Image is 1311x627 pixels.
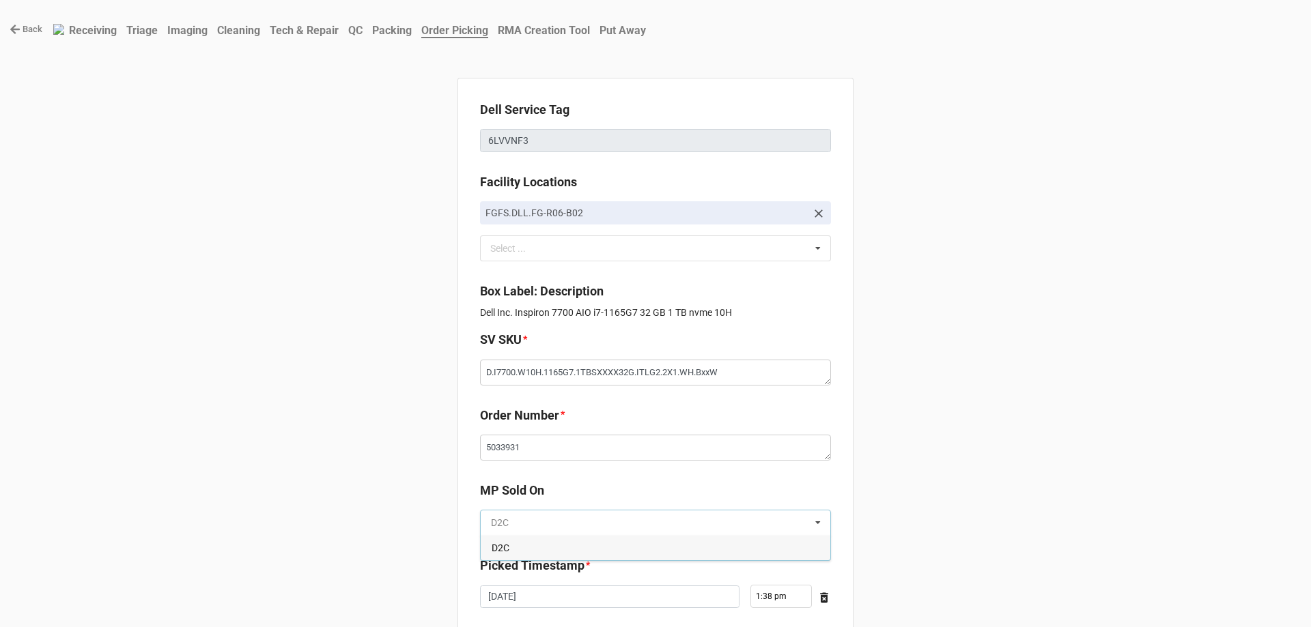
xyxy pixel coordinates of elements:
[480,556,584,575] label: Picked Timestamp
[217,24,260,37] b: Cleaning
[126,24,158,37] b: Triage
[69,24,117,37] b: Receiving
[485,206,806,220] p: FGFS.DLL.FG-R06-B02
[487,240,546,256] div: Select ...
[212,17,265,44] a: Cleaning
[595,17,651,44] a: Put Away
[480,306,831,319] p: Dell Inc. Inspiron 7700 AIO i7-1165G7 32 GB 1 TB nvme 10H
[492,542,509,553] span: D2C
[498,24,590,37] b: RMA Creation Tool
[122,17,163,44] a: Triage
[163,17,212,44] a: Imaging
[53,24,64,35] img: RexiLogo.png
[750,585,812,608] input: Time
[600,24,646,37] b: Put Away
[348,24,363,37] b: QC
[372,24,412,37] b: Packing
[64,17,122,44] a: Receiving
[480,100,569,119] label: Dell Service Tag
[480,481,544,500] label: MP Sold On
[367,17,417,44] a: Packing
[480,284,604,298] b: Box Label: Description
[167,24,208,37] b: Imaging
[480,173,577,192] label: Facility Locations
[480,406,559,425] label: Order Number
[421,24,488,38] b: Order Picking
[493,17,595,44] a: RMA Creation Tool
[417,17,493,44] a: Order Picking
[10,23,42,36] a: Back
[343,17,367,44] a: QC
[480,435,831,461] textarea: 5033931
[480,585,739,609] input: Date
[265,17,343,44] a: Tech & Repair
[480,330,522,349] label: SV SKU
[270,24,339,37] b: Tech & Repair
[480,360,831,385] textarea: D.I7700.W10H.1165G7.1TBSXXXX32G.ITLG2.2X1.WH.BxxW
